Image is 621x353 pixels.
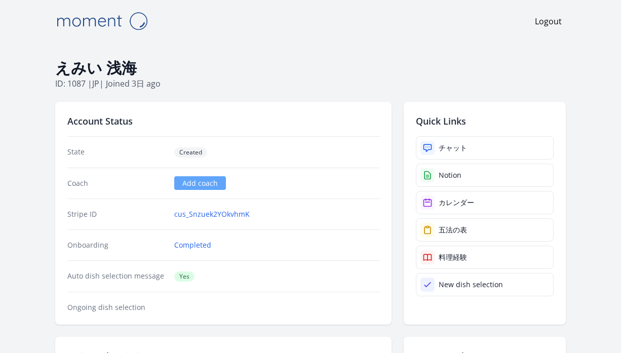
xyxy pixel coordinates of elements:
[416,191,554,214] a: カレンダー
[416,273,554,296] a: New dish selection
[67,178,166,188] dt: Coach
[174,271,195,282] span: Yes
[92,78,99,89] span: jp
[439,170,461,180] div: Notion
[174,240,211,250] a: Completed
[439,252,467,262] div: 料理経験
[67,209,166,219] dt: Stripe ID
[174,176,226,190] a: Add coach
[55,58,566,77] h1: えみい 浅海
[439,280,503,290] div: New dish selection
[416,114,554,128] h2: Quick Links
[439,225,467,235] div: 五法の表
[67,271,166,282] dt: Auto dish selection message
[51,8,152,34] img: Moment
[67,302,166,312] dt: Ongoing dish selection
[416,136,554,160] a: チャット
[67,240,166,250] dt: Onboarding
[439,198,474,208] div: カレンダー
[67,114,379,128] h2: Account Status
[439,143,467,153] div: チャット
[416,218,554,242] a: 五法の表
[67,147,166,158] dt: State
[416,164,554,187] a: Notion
[416,246,554,269] a: 料理経験
[174,147,207,158] span: Created
[55,77,566,90] p: ID: 1087 | | Joined 3日 ago
[174,209,250,219] a: cus_Snzuek2YOkvhmK
[535,15,562,27] a: Logout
